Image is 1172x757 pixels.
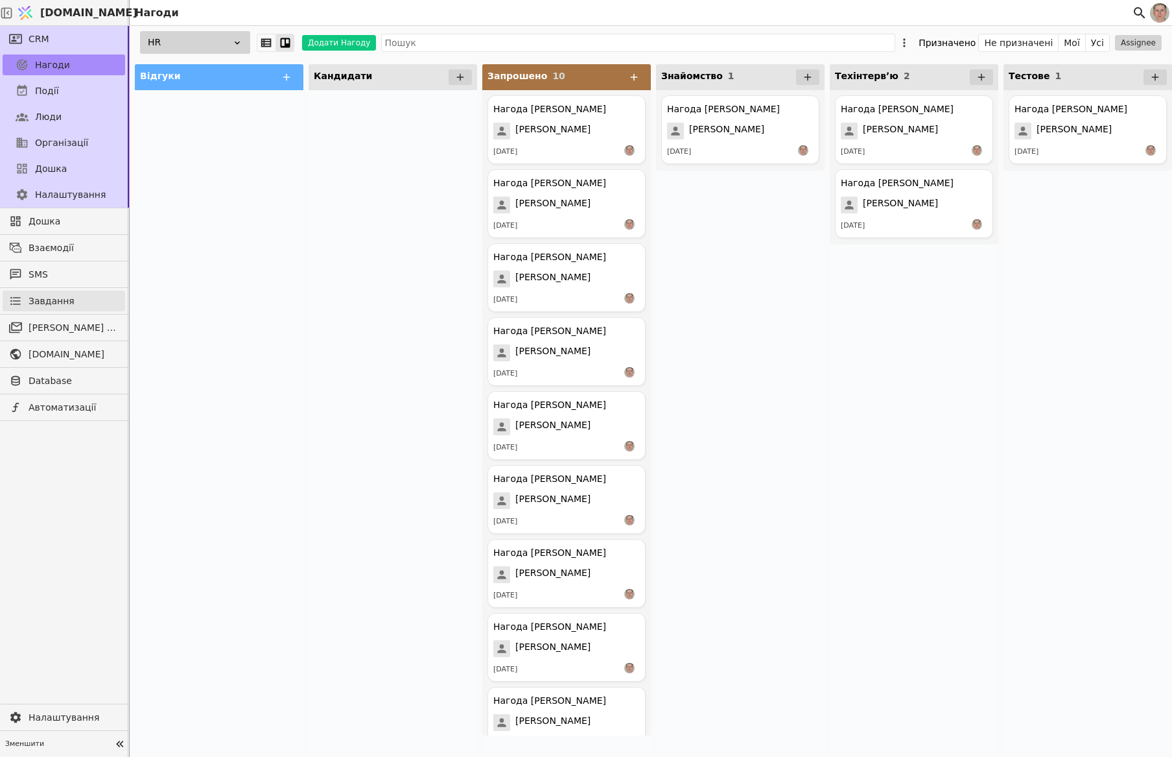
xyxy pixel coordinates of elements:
[493,694,606,708] div: Нагода [PERSON_NAME]
[130,5,179,21] h2: Нагоди
[13,1,130,25] a: [DOMAIN_NAME]
[487,317,646,386] div: Нагода [PERSON_NAME][PERSON_NAME][DATE]РS
[835,71,898,81] span: Техінтервʼю
[29,321,119,335] span: [PERSON_NAME] розсилки
[29,215,119,228] span: Дошка
[624,367,635,378] img: РS
[979,34,1059,52] button: Не призначені
[919,34,976,52] div: Призначено
[493,516,517,527] div: [DATE]
[3,29,125,49] a: CRM
[667,102,780,116] div: Нагода [PERSON_NAME]
[493,294,517,306] div: [DATE]
[493,250,606,264] div: Нагода [PERSON_NAME]
[493,368,517,379] div: [DATE]
[1009,95,1167,164] div: Нагода [PERSON_NAME][PERSON_NAME][DATE]РS
[493,546,606,560] div: Нагода [PERSON_NAME]
[515,566,591,583] span: [PERSON_NAME]
[515,418,591,435] span: [PERSON_NAME]
[35,162,67,176] span: Дошка
[1115,35,1162,51] button: Assignee
[487,95,646,164] div: Нагода [PERSON_NAME][PERSON_NAME][DATE]РS
[487,169,646,238] div: Нагода [PERSON_NAME][PERSON_NAME][DATE]РS
[624,515,635,525] img: РS
[487,687,646,756] div: Нагода [PERSON_NAME][PERSON_NAME][DATE]РS
[624,219,635,230] img: РS
[624,145,635,156] img: РS
[1145,145,1156,156] img: РS
[515,344,591,361] span: [PERSON_NAME]
[29,241,119,255] span: Взаємодії
[515,123,591,139] span: [PERSON_NAME]
[493,324,606,338] div: Нагода [PERSON_NAME]
[487,613,646,682] div: Нагода [PERSON_NAME][PERSON_NAME][DATE]РS
[863,197,938,213] span: [PERSON_NAME]
[493,102,606,116] div: Нагода [PERSON_NAME]
[1059,34,1086,52] button: Мої
[5,739,111,750] span: Зменшити
[841,221,865,232] div: [DATE]
[35,84,59,98] span: Події
[904,71,910,81] span: 2
[863,123,938,139] span: [PERSON_NAME]
[140,31,250,54] div: HR
[487,539,646,608] div: Нагода [PERSON_NAME][PERSON_NAME][DATE]РS
[3,237,125,258] a: Взаємодії
[29,294,75,308] span: Завдання
[1037,123,1112,139] span: [PERSON_NAME]
[1014,102,1127,116] div: Нагода [PERSON_NAME]
[29,374,119,388] span: Database
[1014,147,1038,158] div: [DATE]
[3,707,125,728] a: Налаштування
[515,197,591,213] span: [PERSON_NAME]
[624,663,635,673] img: РS
[841,176,954,190] div: Нагода [PERSON_NAME]
[667,147,691,158] div: [DATE]
[552,71,565,81] span: 10
[3,80,125,101] a: Події
[1150,3,1169,23] img: 1560949290925-CROPPED-IMG_0201-2-.jpg
[493,221,517,232] div: [DATE]
[841,147,865,158] div: [DATE]
[487,391,646,460] div: Нагода [PERSON_NAME][PERSON_NAME][DATE]РS
[728,71,734,81] span: 1
[493,176,606,190] div: Нагода [PERSON_NAME]
[3,158,125,179] a: Дошка
[29,268,119,282] span: SMS
[493,590,517,601] div: [DATE]
[294,35,376,51] a: Додати Нагоду
[3,184,125,205] a: Налаштування
[515,640,591,657] span: [PERSON_NAME]
[624,589,635,599] img: РS
[3,370,125,391] a: Database
[3,291,125,311] a: Завдання
[689,123,764,139] span: [PERSON_NAME]
[16,1,35,25] img: Logo
[35,136,88,150] span: Організації
[661,71,723,81] span: Знайомство
[972,219,982,230] img: РS
[29,401,119,415] span: Автоматизації
[3,54,125,75] a: Нагоди
[314,71,372,81] span: Кандидати
[3,211,125,232] a: Дошка
[493,472,606,486] div: Нагода [PERSON_NAME]
[302,35,376,51] button: Додати Нагоду
[29,348,119,361] span: [DOMAIN_NAME]
[35,58,70,72] span: Нагоди
[661,95,819,164] div: Нагода [PERSON_NAME][PERSON_NAME][DATE]РS
[493,620,606,634] div: Нагода [PERSON_NAME]
[487,465,646,534] div: Нагода [PERSON_NAME][PERSON_NAME][DATE]РS
[493,398,606,412] div: Нагода [PERSON_NAME]
[493,442,517,453] div: [DATE]
[35,110,62,124] span: Люди
[381,34,895,52] input: Пошук
[798,145,808,156] img: РS
[624,441,635,451] img: РS
[493,664,517,675] div: [DATE]
[3,106,125,127] a: Люди
[515,714,591,731] span: [PERSON_NAME]
[841,102,954,116] div: Нагода [PERSON_NAME]
[35,188,106,202] span: Налаштування
[624,293,635,304] img: РS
